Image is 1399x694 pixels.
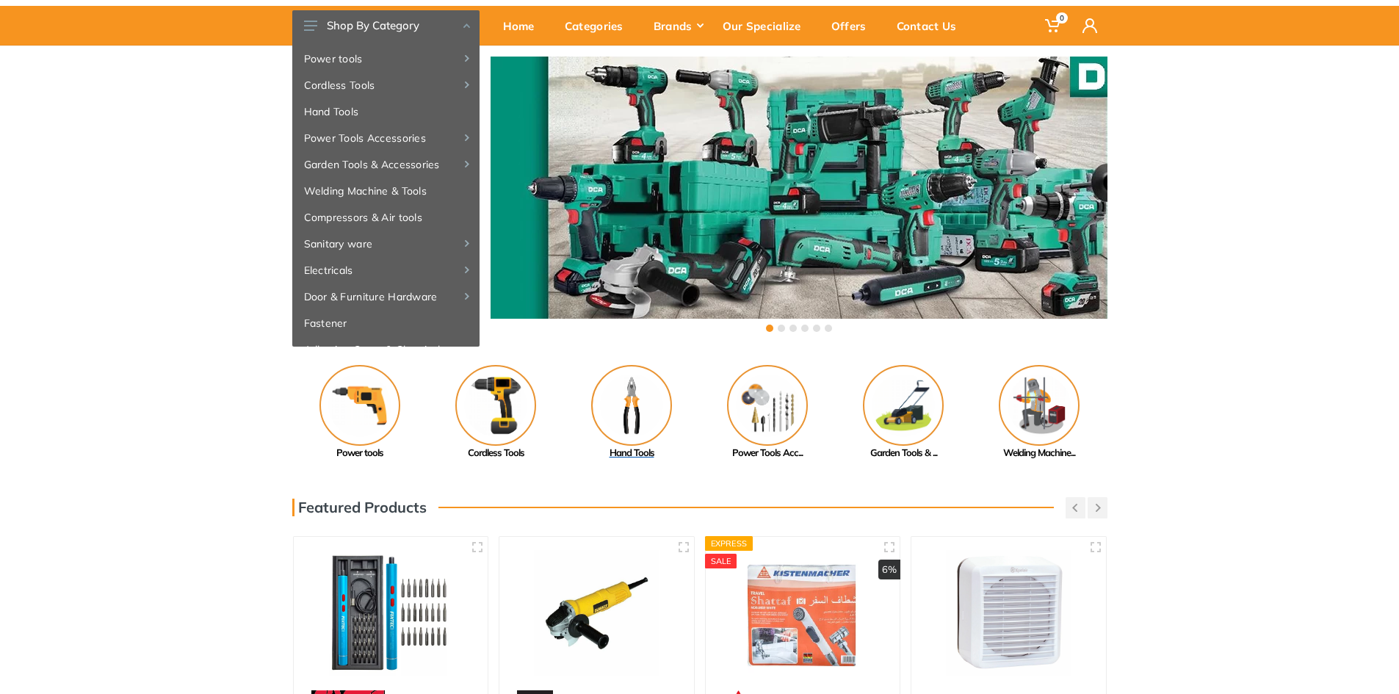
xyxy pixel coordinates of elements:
[319,365,400,446] img: Royal - Power tools
[1035,6,1072,46] a: 0
[292,72,480,98] a: Cordless Tools
[705,536,753,551] div: Express
[428,365,564,460] a: Cordless Tools
[1056,12,1068,24] span: 0
[292,310,480,336] a: Fastener
[554,10,643,41] div: Categories
[292,231,480,257] a: Sanitary ware
[292,283,480,310] a: Door & Furniture Hardware
[292,204,480,231] a: Compressors & Air tools
[972,365,1107,460] a: Welding Machine...
[428,446,564,460] div: Cordless Tools
[727,365,808,446] img: Royal - Power Tools Accessories
[292,125,480,151] a: Power Tools Accessories
[863,365,944,446] img: Royal - Garden Tools & Accessories
[925,550,1093,676] img: Royal Tools - Fan 6 inch axial extractor
[705,554,737,568] div: SALE
[836,365,972,460] a: Garden Tools & ...
[836,446,972,460] div: Garden Tools & ...
[292,10,480,41] button: Shop By Category
[700,365,836,460] a: Power Tools Acc...
[719,550,887,676] img: Royal Tools - Travel shattaf set
[886,10,977,41] div: Contact Us
[292,499,427,516] h3: Featured Products
[292,151,480,178] a: Garden Tools & Accessories
[493,6,554,46] a: Home
[455,365,536,446] img: Royal - Cordless Tools
[292,336,480,363] a: Adhesive, Spray & Chemical
[700,446,836,460] div: Power Tools Acc...
[821,6,886,46] a: Offers
[292,365,428,460] a: Power tools
[292,257,480,283] a: Electricals
[564,365,700,460] a: Hand Tools
[999,365,1080,446] img: Royal - Welding Machine & Tools
[292,98,480,125] a: Hand Tools
[712,10,821,41] div: Our Specialize
[643,10,712,41] div: Brands
[493,10,554,41] div: Home
[591,365,672,446] img: Royal - Hand Tools
[292,178,480,204] a: Welding Machine & Tools
[712,6,821,46] a: Our Specialize
[821,10,886,41] div: Offers
[564,446,700,460] div: Hand Tools
[292,46,480,72] a: Power tools
[972,446,1107,460] div: Welding Machine...
[513,550,681,676] img: Royal Tools - Angle Grinder 800W 100mm
[554,6,643,46] a: Categories
[292,446,428,460] div: Power tools
[886,6,977,46] a: Contact Us
[307,550,475,676] img: Royal Tools - 3.6V Li-ion Cordless Precision Screwdriver Kit
[878,560,900,580] div: 6%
